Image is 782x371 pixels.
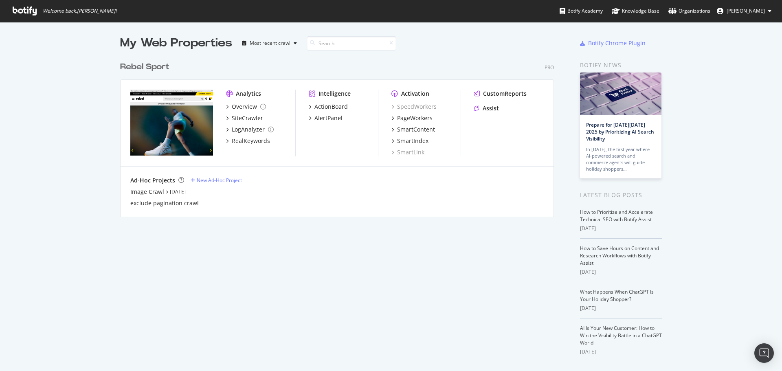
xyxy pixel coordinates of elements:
div: RealKeywords [232,137,270,145]
div: Assist [483,104,499,112]
a: PageWorkers [391,114,433,122]
div: My Web Properties [120,35,232,51]
a: RealKeywords [226,137,270,145]
a: ActionBoard [309,103,348,111]
a: SpeedWorkers [391,103,437,111]
a: SmartLink [391,148,424,156]
div: Open Intercom Messenger [754,343,774,363]
a: exclude pagination crawl [130,199,199,207]
button: Most recent crawl [239,37,300,50]
div: In [DATE], the first year where AI-powered search and commerce agents will guide holiday shoppers… [586,146,655,172]
input: Search [307,36,396,50]
div: Latest Blog Posts [580,191,662,200]
a: Overview [226,103,266,111]
a: How to Prioritize and Accelerate Technical SEO with Botify Assist [580,209,653,223]
div: SiteCrawler [232,114,263,122]
div: LogAnalyzer [232,125,265,134]
div: ActionBoard [314,103,348,111]
div: Analytics [236,90,261,98]
div: Botify Academy [560,7,603,15]
img: Prepare for Black Friday 2025 by Prioritizing AI Search Visibility [580,72,661,115]
div: SmartIndex [397,137,428,145]
div: [DATE] [580,268,662,276]
div: PageWorkers [397,114,433,122]
a: SmartIndex [391,137,428,145]
div: Botify Chrome Plugin [588,39,646,47]
a: Rebel Sport [120,61,173,73]
a: LogAnalyzer [226,125,274,134]
div: CustomReports [483,90,527,98]
div: [DATE] [580,305,662,312]
div: Intelligence [319,90,351,98]
div: [DATE] [580,225,662,232]
div: Knowledge Base [612,7,659,15]
div: grid [120,51,560,217]
a: Assist [474,104,499,112]
a: New Ad-Hoc Project [191,177,242,184]
div: AlertPanel [314,114,343,122]
a: AI Is Your New Customer: How to Win the Visibility Battle in a ChatGPT World [580,325,662,346]
span: Tania Johnston [727,7,765,14]
div: Ad-Hoc Projects [130,176,175,184]
div: Most recent crawl [250,41,290,46]
a: Botify Chrome Plugin [580,39,646,47]
div: Organizations [668,7,710,15]
div: SmartContent [397,125,435,134]
div: Botify news [580,61,662,70]
a: Prepare for [DATE][DATE] 2025 by Prioritizing AI Search Visibility [586,121,654,142]
a: AlertPanel [309,114,343,122]
button: [PERSON_NAME] [710,4,778,18]
a: [DATE] [170,188,186,195]
div: New Ad-Hoc Project [197,177,242,184]
span: Welcome back, [PERSON_NAME] ! [43,8,116,14]
a: SiteCrawler [226,114,263,122]
div: Activation [401,90,429,98]
div: [DATE] [580,348,662,356]
div: Pro [545,64,554,71]
img: www.rebelsport.com.au [130,90,213,156]
a: Image Crawl [130,188,164,196]
a: CustomReports [474,90,527,98]
div: Rebel Sport [120,61,169,73]
a: What Happens When ChatGPT Is Your Holiday Shopper? [580,288,654,303]
div: Overview [232,103,257,111]
a: SmartContent [391,125,435,134]
a: How to Save Hours on Content and Research Workflows with Botify Assist [580,245,659,266]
